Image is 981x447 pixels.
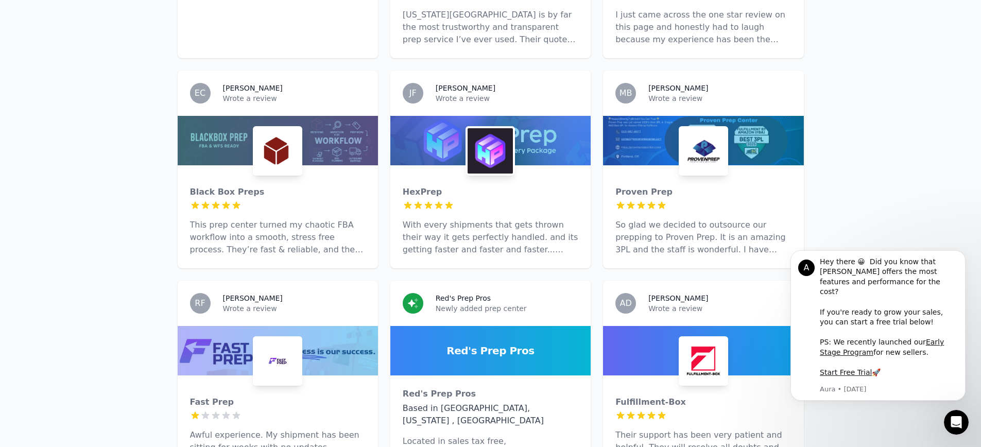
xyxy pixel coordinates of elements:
p: Newly added prep center [436,303,578,314]
span: AD [620,299,632,307]
img: Fulfillment-Box [681,338,726,384]
p: So glad we decided to outsource our prepping to Proven Prep. It is an amazing 3PL and the staff i... [615,219,791,256]
img: HexPrep [468,128,513,174]
span: Red's Prep Pros [446,343,534,358]
h3: [PERSON_NAME] [223,293,283,303]
a: MB[PERSON_NAME]Wrote a reviewProven PrepProven PrepSo glad we decided to outsource our prepping t... [603,71,803,268]
img: Black Box Preps [255,128,300,174]
h3: Red's Prep Pros [436,293,491,303]
h3: [PERSON_NAME] [648,83,708,93]
p: Wrote a review [648,303,791,314]
p: I just came across the one star review on this page and honestly had to laugh because my experien... [615,9,791,46]
p: [US_STATE][GEOGRAPHIC_DATA] is by far the most trustworthy and transparent prep service I’ve ever... [403,9,578,46]
p: Wrote a review [436,93,578,104]
span: RF [195,299,205,307]
div: Black Box Preps [190,186,366,198]
span: MB [619,89,632,97]
iframe: Intercom notifications message [775,247,981,440]
div: Proven Prep [615,186,791,198]
h3: [PERSON_NAME] [648,293,708,303]
iframe: Intercom live chat [944,410,969,435]
img: Fast Prep [255,338,300,384]
div: Fulfillment-Box [615,396,791,408]
p: Wrote a review [223,303,366,314]
h3: [PERSON_NAME] [436,83,495,93]
span: JF [409,89,417,97]
a: EC[PERSON_NAME]Wrote a reviewBlack Box PrepsBlack Box PrepsThis prep center turned my chaotic FBA... [178,71,378,268]
h3: [PERSON_NAME] [223,83,283,93]
div: HexPrep [403,186,578,198]
a: JF[PERSON_NAME]Wrote a reviewHexPrepHexPrepWith every shipments that gets thrown their way it get... [390,71,591,268]
p: This prep center turned my chaotic FBA workflow into a smooth, stress free process. They’re fast ... [190,219,366,256]
div: Red's Prep Pros [403,388,578,400]
div: Based in [GEOGRAPHIC_DATA], [US_STATE] , [GEOGRAPHIC_DATA] [403,402,578,427]
p: With every shipments that gets thrown their way it gets perfectly handled. and its getting faster... [403,219,578,256]
p: Wrote a review [223,93,366,104]
span: EC [195,89,205,97]
p: Wrote a review [648,93,791,104]
div: Fast Prep [190,396,366,408]
img: Proven Prep [681,128,726,174]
